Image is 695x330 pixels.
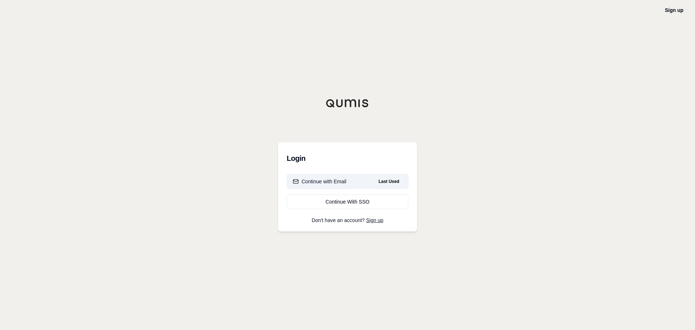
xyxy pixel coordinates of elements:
[287,218,408,223] p: Don't have an account?
[287,174,408,189] button: Continue with EmailLast Used
[293,178,346,185] div: Continue with Email
[287,151,408,166] h3: Login
[326,99,369,108] img: Qumis
[366,217,383,223] a: Sign up
[293,198,402,205] div: Continue With SSO
[287,195,408,209] a: Continue With SSO
[665,7,683,13] a: Sign up
[376,177,402,186] span: Last Used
